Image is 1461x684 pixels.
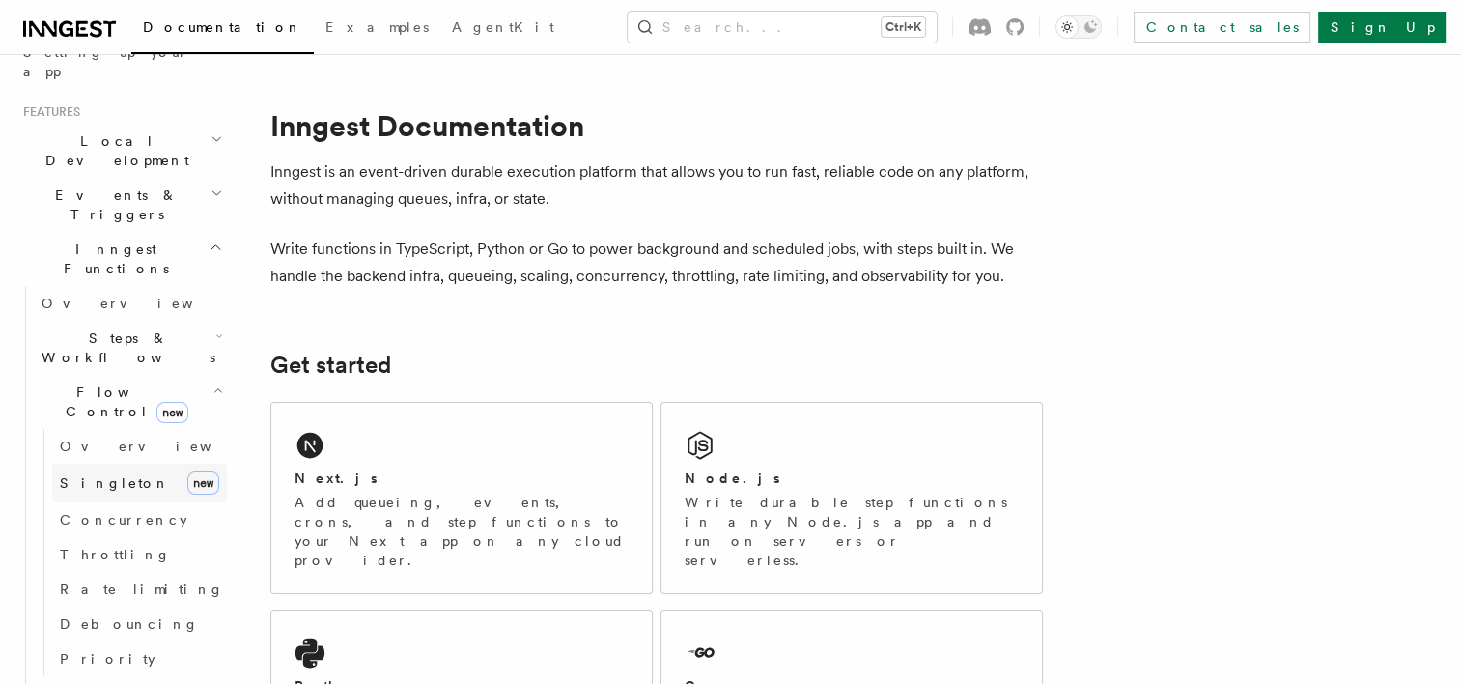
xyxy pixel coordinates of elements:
div: Flow Controlnew [34,429,227,676]
span: new [156,402,188,423]
a: Sign Up [1318,12,1446,43]
span: new [187,471,219,495]
a: Documentation [131,6,314,54]
span: Examples [325,19,429,35]
a: Next.jsAdd queueing, events, crons, and step functions to your Next app on any cloud provider. [270,402,653,594]
h2: Next.js [295,469,378,488]
a: Debouncing [52,607,227,641]
span: Rate limiting [60,582,224,597]
a: Setting up your app [15,35,227,89]
button: Events & Triggers [15,178,227,232]
h2: Node.js [685,469,780,488]
a: Priority [52,641,227,676]
a: Contact sales [1134,12,1310,43]
a: Singletonnew [52,464,227,502]
span: Features [15,104,80,120]
span: Concurrency [60,512,187,527]
span: Local Development [15,131,211,170]
span: Inngest Functions [15,240,209,278]
span: Overview [60,439,259,454]
span: Steps & Workflows [34,328,215,367]
span: AgentKit [452,19,554,35]
p: Add queueing, events, crons, and step functions to your Next app on any cloud provider. [295,493,629,570]
a: Get started [270,352,391,379]
p: Write durable step functions in any Node.js app and run on servers or serverless. [685,493,1019,570]
span: Documentation [143,19,302,35]
span: Priority [60,651,155,667]
span: Throttling [60,547,171,562]
p: Write functions in TypeScript, Python or Go to power background and scheduled jobs, with steps bu... [270,236,1043,290]
span: Debouncing [60,616,199,632]
p: Inngest is an event-driven durable execution platform that allows you to run fast, reliable code ... [270,158,1043,213]
h1: Inngest Documentation [270,108,1043,143]
a: Overview [34,286,227,321]
button: Search...Ctrl+K [628,12,937,43]
a: AgentKit [440,6,566,52]
span: Flow Control [34,383,212,421]
button: Toggle dark mode [1055,15,1102,39]
button: Local Development [15,124,227,178]
span: Overview [42,296,240,311]
span: Events & Triggers [15,185,211,224]
a: Throttling [52,537,227,572]
button: Flow Controlnew [34,375,227,429]
kbd: Ctrl+K [882,17,925,37]
button: Steps & Workflows [34,321,227,375]
a: Examples [314,6,440,52]
button: Inngest Functions [15,232,227,286]
a: Rate limiting [52,572,227,607]
a: Node.jsWrite durable step functions in any Node.js app and run on servers or serverless. [660,402,1043,594]
span: Singleton [60,475,170,491]
a: Overview [52,429,227,464]
a: Concurrency [52,502,227,537]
